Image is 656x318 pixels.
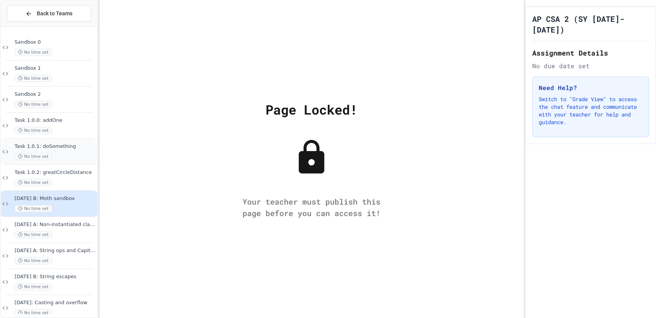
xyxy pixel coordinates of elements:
[15,39,96,46] span: Sandbox 0
[15,127,52,134] span: No time set
[15,274,96,280] span: [DATE] B: String escapes
[539,95,643,126] p: Switch to "Grade View" to access the chat feature and communicate with your teacher for help and ...
[532,48,649,58] h2: Assignment Details
[15,143,96,150] span: Task 1.0.1: doSomething
[15,231,52,238] span: No time set
[15,300,96,306] span: [DATE]: Casting and overflow
[15,101,52,108] span: No time set
[15,153,52,160] span: No time set
[532,61,649,70] div: No due date set
[15,179,52,186] span: No time set
[7,5,91,22] button: Back to Teams
[15,49,52,56] span: No time set
[37,10,72,18] span: Back to Teams
[15,248,96,254] span: [DATE] A: String ops and Capital-M Math
[539,83,643,92] h3: Need Help?
[15,283,52,290] span: No time set
[532,13,649,35] h1: AP CSA 2 (SY [DATE]-[DATE])
[235,196,388,219] div: Your teacher must publish this page before you can access it!
[15,257,52,264] span: No time set
[15,309,52,316] span: No time set
[15,205,52,212] span: No time set
[15,117,96,124] span: Task 1.0.0: addOne
[266,100,358,119] div: Page Locked!
[15,75,52,82] span: No time set
[15,169,96,176] span: Task 1.0.2: greatCircleDistance
[15,195,96,202] span: [DATE] B: Moth sandbox
[15,91,96,98] span: Sandbox 2
[15,221,96,228] span: [DATE] A: Non-instantiated classes
[15,65,96,72] span: Sandbox 1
